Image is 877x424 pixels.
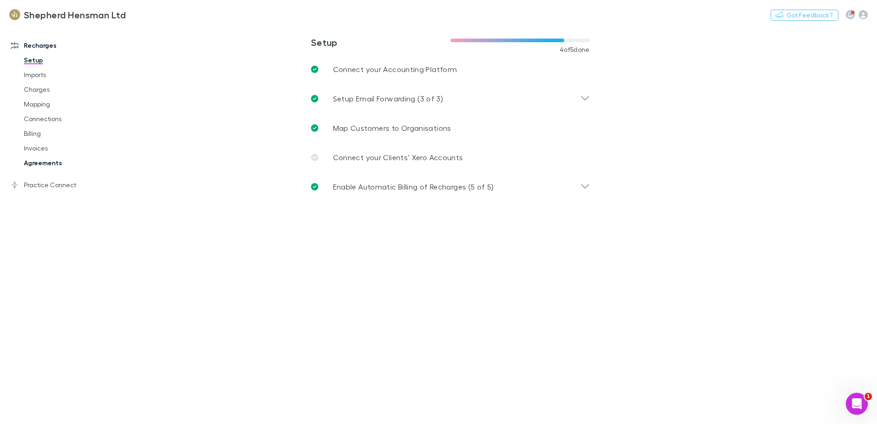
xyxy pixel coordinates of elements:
a: Agreements [15,156,124,170]
img: Shepherd Hensman Ltd's Logo [9,9,20,20]
span: 1 [865,393,872,400]
a: Recharges [2,38,124,53]
p: Map Customers to Organisations [333,123,451,134]
button: Got Feedback? [771,10,838,21]
a: Setup [15,53,124,67]
a: Imports [15,67,124,82]
h3: Shepherd Hensman Ltd [24,9,126,20]
a: Practice Connect [2,178,124,192]
a: Charges [15,82,124,97]
a: Connect your Accounting Platform [304,55,597,84]
div: Enable Automatic Billing of Recharges (5 of 5) [304,172,597,201]
p: Enable Automatic Billing of Recharges (5 of 5) [333,181,494,192]
a: Mapping [15,97,124,112]
p: Connect your Clients’ Xero Accounts [333,152,463,163]
a: Map Customers to Organisations [304,113,597,143]
a: Shepherd Hensman Ltd [4,4,131,26]
iframe: Intercom live chat [846,393,868,415]
a: Billing [15,126,124,141]
p: Setup Email Forwarding (3 of 3) [333,93,443,104]
span: 4 of 5 done [560,46,590,53]
a: Connect your Clients’ Xero Accounts [304,143,597,172]
p: Connect your Accounting Platform [333,64,457,75]
div: Setup Email Forwarding (3 of 3) [304,84,597,113]
h3: Setup [311,37,450,48]
a: Connections [15,112,124,126]
a: Invoices [15,141,124,156]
